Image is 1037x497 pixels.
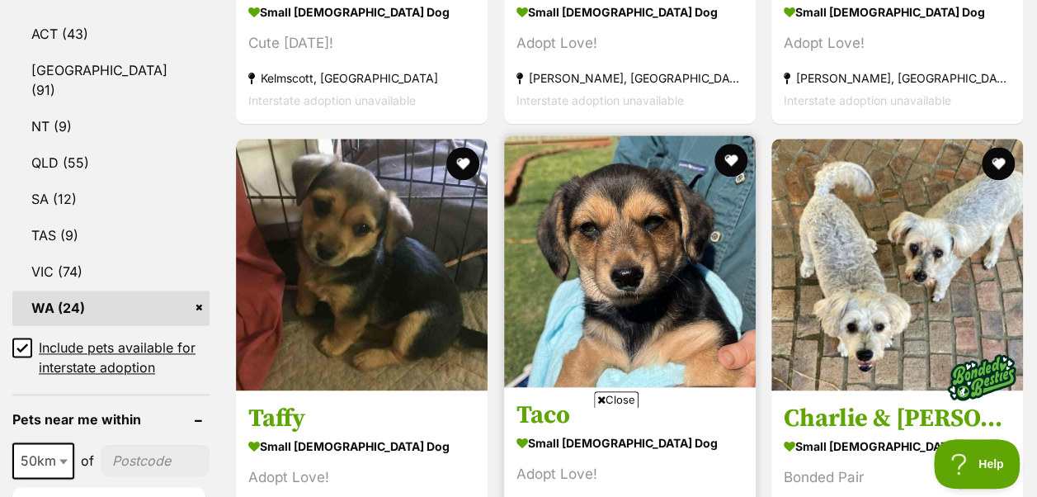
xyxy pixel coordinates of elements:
span: Interstate adoption unavailable [784,92,951,106]
span: 50km [14,449,73,472]
div: Bonded Pair [784,466,1011,489]
a: QLD (55) [12,145,210,180]
a: SA (12) [12,182,210,216]
img: Taco - Mixed breed Dog [504,135,756,387]
span: 50km [12,443,74,479]
div: Adopt Love! [516,31,743,54]
input: postcode [101,445,210,476]
h3: Taffy [248,403,475,434]
a: VIC (74) [12,254,210,289]
button: favourite [447,147,480,180]
strong: Kelmscott, [GEOGRAPHIC_DATA] [248,66,475,88]
div: Cute [DATE]! [248,31,475,54]
h3: Charlie & [PERSON_NAME] [784,403,1011,434]
a: NT (9) [12,109,210,144]
iframe: Help Scout Beacon - Open [934,439,1021,489]
a: WA (24) [12,291,210,325]
span: Include pets available for interstate adoption [39,338,210,377]
a: [GEOGRAPHIC_DATA] (91) [12,53,210,107]
button: favourite [982,147,1015,180]
img: bonded besties [940,336,1023,419]
span: Interstate adoption unavailable [248,92,416,106]
iframe: Advertisement [219,414,819,489]
header: Pets near me within [12,412,210,427]
strong: [PERSON_NAME], [GEOGRAPHIC_DATA] [784,66,1011,88]
strong: small [DEMOGRAPHIC_DATA] Dog [784,434,1011,458]
strong: [PERSON_NAME], [GEOGRAPHIC_DATA] [516,66,743,88]
img: Taffy - Mixed breed Dog [236,139,488,390]
span: Interstate adoption unavailable [516,92,684,106]
span: of [81,451,94,471]
h3: Taco [516,400,743,431]
span: Close [594,391,639,408]
img: Charlie & Isa - Maltese Dog [771,139,1023,390]
a: Include pets available for interstate adoption [12,338,210,377]
button: favourite [714,144,747,177]
a: ACT (43) [12,17,210,51]
div: Adopt Love! [784,31,1011,54]
a: TAS (9) [12,218,210,253]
